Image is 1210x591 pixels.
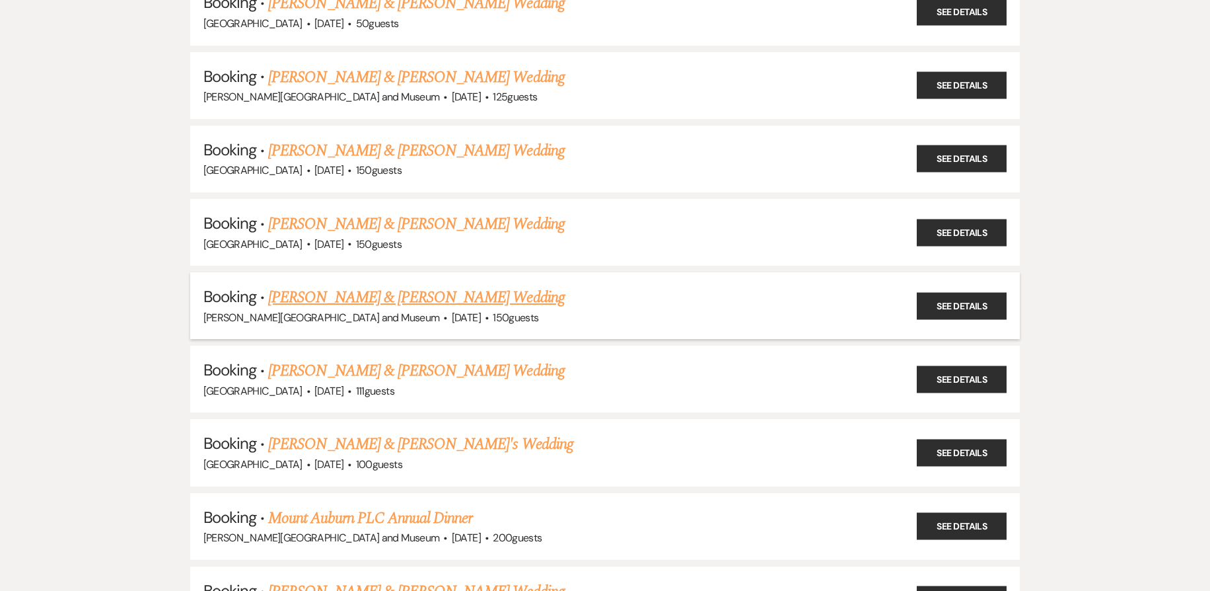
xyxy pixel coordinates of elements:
[203,384,302,398] span: [GEOGRAPHIC_DATA]
[203,66,256,87] span: Booking
[203,286,256,307] span: Booking
[493,311,538,325] span: 150 guests
[314,17,343,30] span: [DATE]
[356,17,399,30] span: 50 guests
[203,90,440,104] span: [PERSON_NAME][GEOGRAPHIC_DATA] and Museum
[917,72,1007,99] a: See Details
[268,65,564,89] a: [PERSON_NAME] & [PERSON_NAME] Wedding
[268,212,564,236] a: [PERSON_NAME] & [PERSON_NAME] Wedding
[356,237,402,251] span: 150 guests
[917,513,1007,540] a: See Details
[356,163,402,177] span: 150 guests
[268,359,564,383] a: [PERSON_NAME] & [PERSON_NAME] Wedding
[268,139,564,163] a: [PERSON_NAME] & [PERSON_NAME] Wedding
[917,145,1007,173] a: See Details
[203,433,256,453] span: Booking
[203,507,256,528] span: Booking
[268,432,573,456] a: [PERSON_NAME] & [PERSON_NAME]'s Wedding
[917,440,1007,467] a: See Details
[203,17,302,30] span: [GEOGRAPHIC_DATA]
[917,366,1007,393] a: See Details
[452,531,481,545] span: [DATE]
[203,311,440,325] span: [PERSON_NAME][GEOGRAPHIC_DATA] and Museum
[203,213,256,233] span: Booking
[268,286,564,309] a: [PERSON_NAME] & [PERSON_NAME] Wedding
[314,237,343,251] span: [DATE]
[203,360,256,380] span: Booking
[452,90,481,104] span: [DATE]
[203,457,302,471] span: [GEOGRAPHIC_DATA]
[203,139,256,160] span: Booking
[203,237,302,251] span: [GEOGRAPHIC_DATA]
[314,163,343,177] span: [DATE]
[493,90,537,104] span: 125 guests
[356,457,402,471] span: 100 guests
[314,457,343,471] span: [DATE]
[203,531,440,545] span: [PERSON_NAME][GEOGRAPHIC_DATA] and Museum
[917,219,1007,246] a: See Details
[314,384,343,398] span: [DATE]
[452,311,481,325] span: [DATE]
[917,292,1007,319] a: See Details
[356,384,394,398] span: 111 guests
[268,506,472,530] a: Mount Auburn PLC Annual Dinner
[493,531,542,545] span: 200 guests
[203,163,302,177] span: [GEOGRAPHIC_DATA]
